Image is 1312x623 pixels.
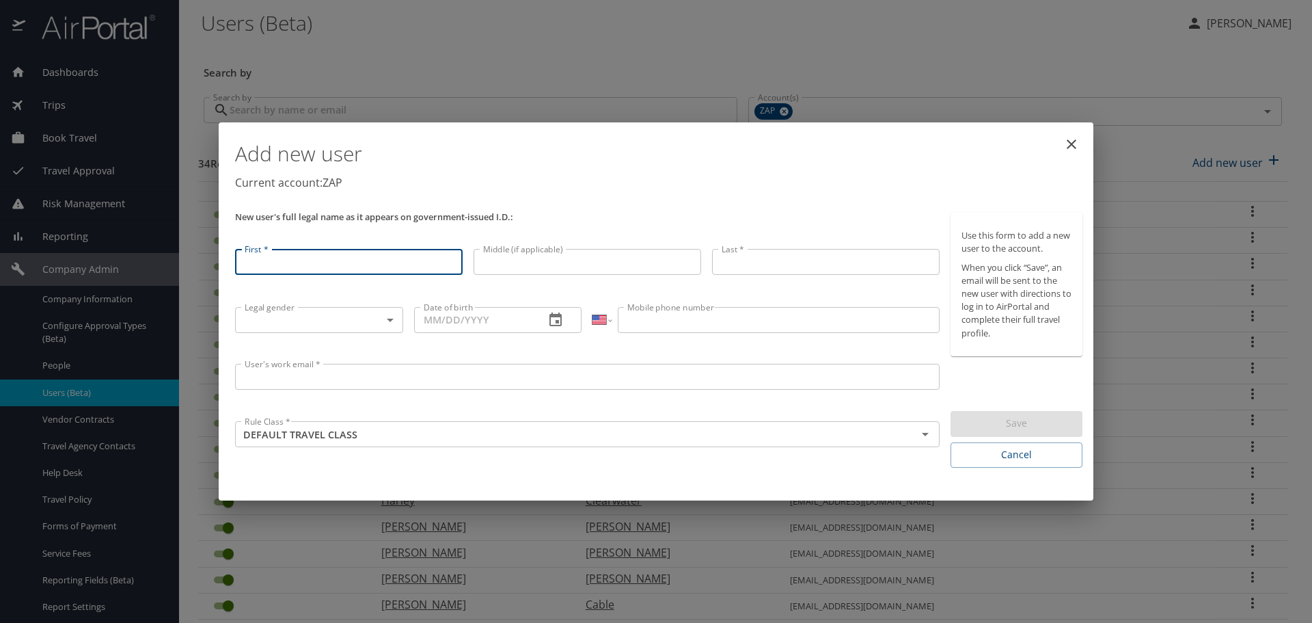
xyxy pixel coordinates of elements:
[1055,128,1088,161] button: close
[961,261,1071,340] p: When you click “Save”, an email will be sent to the new user with directions to log in to AirPort...
[235,213,940,222] p: New user's full legal name as it appears on government-issued I.D.:
[961,229,1071,255] p: Use this form to add a new user to the account.
[961,447,1071,464] span: Cancel
[235,133,1082,174] h1: Add new user
[235,174,1082,191] p: Current account: ZAP
[916,425,935,444] button: Open
[414,307,534,333] input: MM/DD/YYYY
[235,307,403,333] div: ​
[951,442,1082,468] button: Cancel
